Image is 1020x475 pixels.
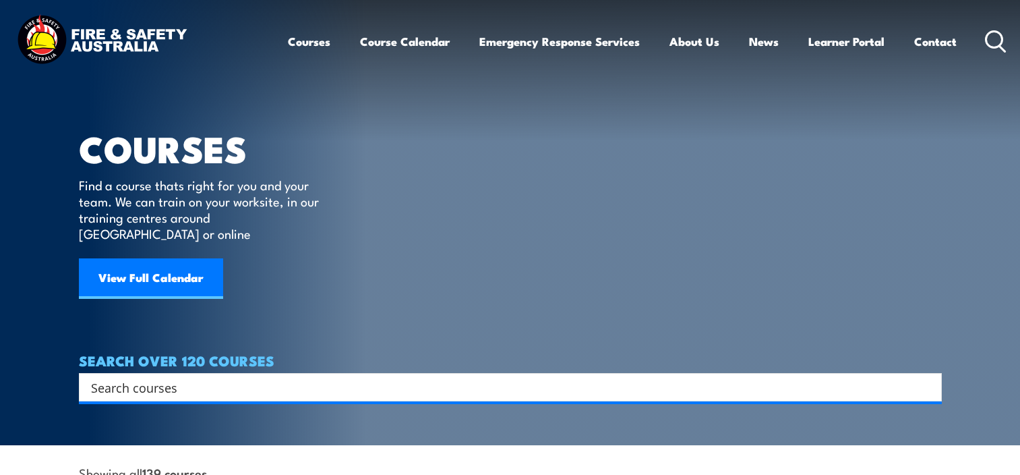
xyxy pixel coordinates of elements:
[288,24,330,59] a: Courses
[91,377,912,397] input: Search input
[669,24,719,59] a: About Us
[749,24,779,59] a: News
[808,24,884,59] a: Learner Portal
[79,353,942,368] h4: SEARCH OVER 120 COURSES
[360,24,450,59] a: Course Calendar
[79,177,325,242] p: Find a course thats right for you and your team. We can train on your worksite, in our training c...
[79,258,223,299] a: View Full Calendar
[479,24,640,59] a: Emergency Response Services
[914,24,957,59] a: Contact
[918,378,937,397] button: Search magnifier button
[79,132,338,164] h1: COURSES
[94,378,915,397] form: Search form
